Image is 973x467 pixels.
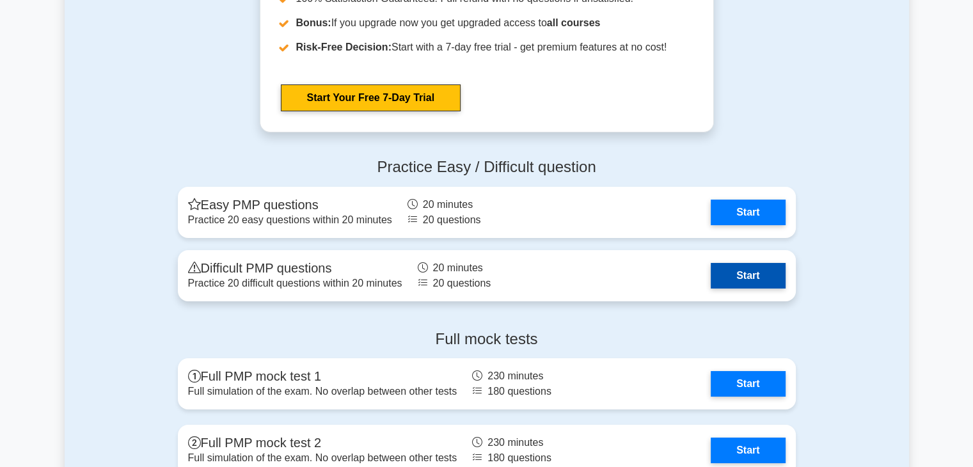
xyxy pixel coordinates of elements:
a: Start Your Free 7-Day Trial [281,84,461,111]
h4: Practice Easy / Difficult question [178,158,796,177]
a: Start [711,263,785,289]
a: Start [711,371,785,397]
a: Start [711,200,785,225]
a: Start [711,438,785,463]
h4: Full mock tests [178,330,796,349]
